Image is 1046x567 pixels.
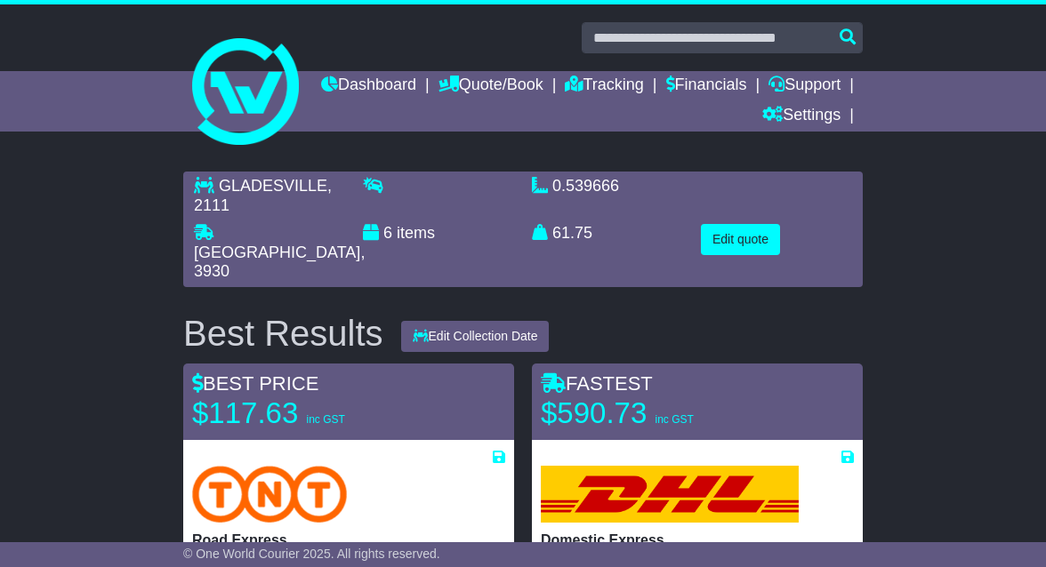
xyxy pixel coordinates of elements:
[192,466,347,523] img: TNT Domestic: Road Express
[439,71,543,101] a: Quote/Book
[565,71,643,101] a: Tracking
[383,224,392,242] span: 6
[174,314,392,353] div: Best Results
[321,71,416,101] a: Dashboard
[541,395,763,431] p: $590.73
[768,71,841,101] a: Support
[192,372,318,395] span: BEST PRICE
[194,177,332,214] span: , 2111
[397,224,435,242] span: items
[306,413,344,426] span: inc GST
[666,71,747,101] a: Financials
[194,244,365,281] span: , 3930
[701,224,780,255] button: Edit quote
[192,395,414,431] p: $117.63
[552,177,619,195] span: 0.539666
[762,101,841,132] a: Settings
[541,466,799,523] img: DHL: Domestic Express
[541,372,653,395] span: FASTEST
[541,531,854,548] p: Domestic Express
[219,177,327,195] span: GLADESVILLE
[552,224,592,242] span: 61.75
[194,244,360,261] span: [GEOGRAPHIC_DATA]
[401,321,550,352] button: Edit Collection Date
[192,531,505,548] p: Road Express
[655,413,693,426] span: inc GST
[183,547,440,561] span: © One World Courier 2025. All rights reserved.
